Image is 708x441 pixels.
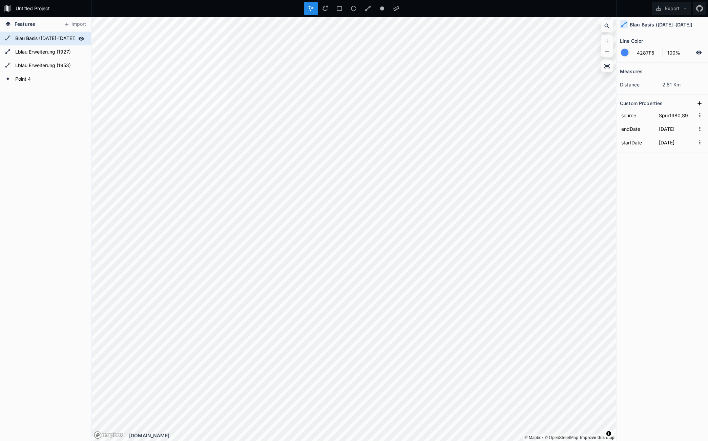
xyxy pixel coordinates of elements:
[630,21,693,28] h4: Blau Basis ([DATE]-[DATE])
[607,430,611,437] span: Toggle attribution
[15,20,35,27] span: Features
[580,435,615,440] a: Map feedback
[60,19,89,30] button: Import
[620,81,662,88] dt: distance
[524,435,543,440] a: Mapbox
[605,429,613,438] button: Toggle attribution
[620,124,654,134] input: Name
[658,124,695,134] input: Empty
[620,66,643,77] h2: Measures
[620,110,654,120] input: Name
[545,435,578,440] a: OpenStreetMap
[620,98,663,108] h2: Custom Properties
[620,137,654,147] input: Name
[652,2,691,15] button: Export
[658,137,695,147] input: Empty
[658,110,695,120] input: Empty
[129,432,616,439] div: [DOMAIN_NAME]
[620,36,643,46] h2: Line Color
[94,431,124,439] a: Mapbox logo
[662,81,705,88] dd: 2.81 Km
[94,431,102,439] a: Mapbox logo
